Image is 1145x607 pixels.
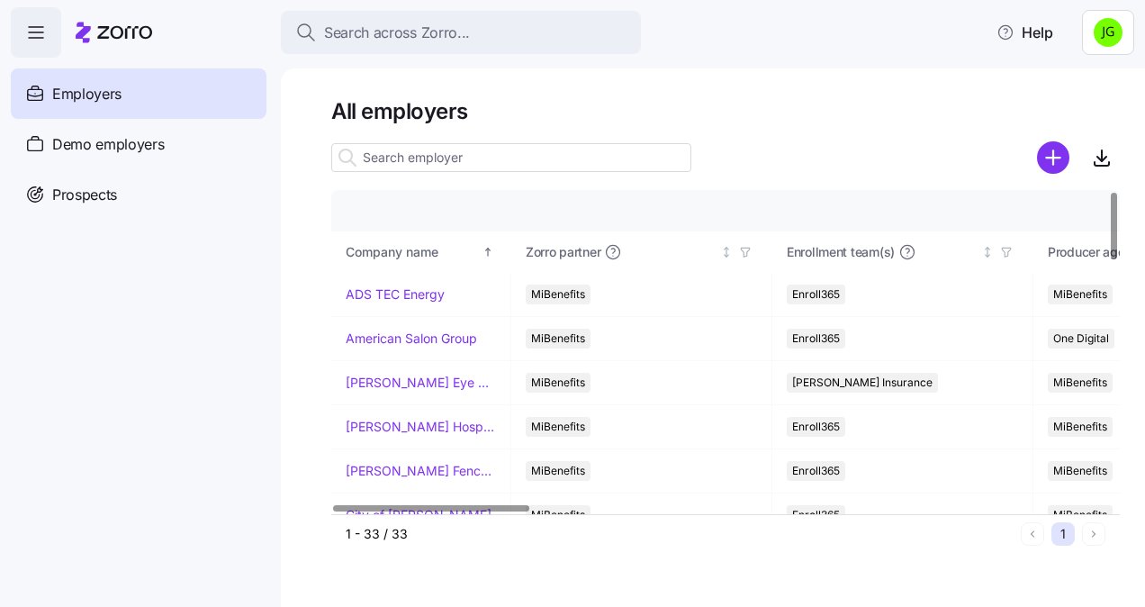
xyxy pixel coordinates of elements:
[996,22,1053,43] span: Help
[331,143,691,172] input: Search employer
[1053,285,1107,304] span: MiBenefits
[792,461,840,481] span: Enroll365
[52,184,117,206] span: Prospects
[531,417,585,437] span: MiBenefits
[331,231,511,273] th: Company nameSorted ascending
[792,417,840,437] span: Enroll365
[346,374,496,392] a: [PERSON_NAME] Eye Associates
[346,418,496,436] a: [PERSON_NAME] Hospitality
[11,119,266,169] a: Demo employers
[1037,141,1069,174] svg: add icon
[531,329,585,349] span: MiBenefits
[52,83,122,105] span: Employers
[792,373,933,393] span: [PERSON_NAME] Insurance
[531,285,585,304] span: MiBenefits
[792,329,840,349] span: Enroll365
[1094,18,1122,47] img: a4774ed6021b6d0ef619099e609a7ec5
[982,14,1068,50] button: Help
[1053,461,1107,481] span: MiBenefits
[981,246,994,258] div: Not sorted
[1053,417,1107,437] span: MiBenefits
[346,462,496,480] a: [PERSON_NAME] Fence Company
[482,246,494,258] div: Sorted ascending
[511,231,772,273] th: Zorro partnerNot sorted
[346,525,1014,543] div: 1 - 33 / 33
[52,133,165,156] span: Demo employers
[1082,522,1105,546] button: Next page
[346,242,479,262] div: Company name
[787,243,895,261] span: Enrollment team(s)
[772,231,1033,273] th: Enrollment team(s)Not sorted
[346,330,477,348] a: American Salon Group
[526,243,600,261] span: Zorro partner
[792,285,840,304] span: Enroll365
[1053,373,1107,393] span: MiBenefits
[331,97,1120,125] h1: All employers
[720,246,733,258] div: Not sorted
[324,22,470,44] span: Search across Zorro...
[531,373,585,393] span: MiBenefits
[11,68,266,119] a: Employers
[531,461,585,481] span: MiBenefits
[11,169,266,220] a: Prospects
[1051,522,1075,546] button: 1
[281,11,641,54] button: Search across Zorro...
[1021,522,1044,546] button: Previous page
[346,285,445,303] a: ADS TEC Energy
[1053,329,1109,349] span: One Digital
